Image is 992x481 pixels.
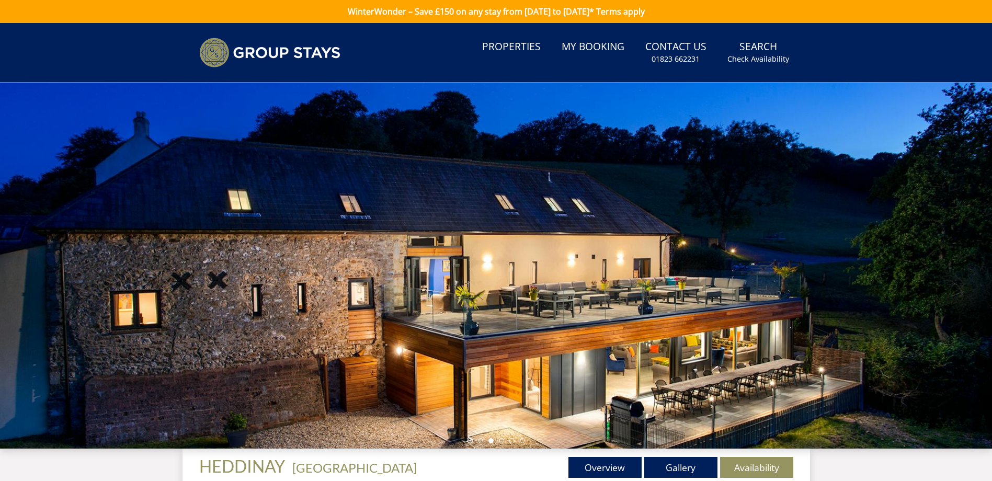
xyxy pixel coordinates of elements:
[652,54,700,64] small: 01823 662231
[644,457,717,478] a: Gallery
[727,54,789,64] small: Check Availability
[288,460,417,475] span: -
[478,36,545,59] a: Properties
[292,460,417,475] a: [GEOGRAPHIC_DATA]
[641,36,711,70] a: Contact Us01823 662231
[568,457,642,478] a: Overview
[723,36,793,70] a: SearchCheck Availability
[199,456,288,476] a: HEDDINAY
[199,38,340,67] img: Group Stays
[557,36,629,59] a: My Booking
[199,456,285,476] span: HEDDINAY
[720,457,793,478] a: Availability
